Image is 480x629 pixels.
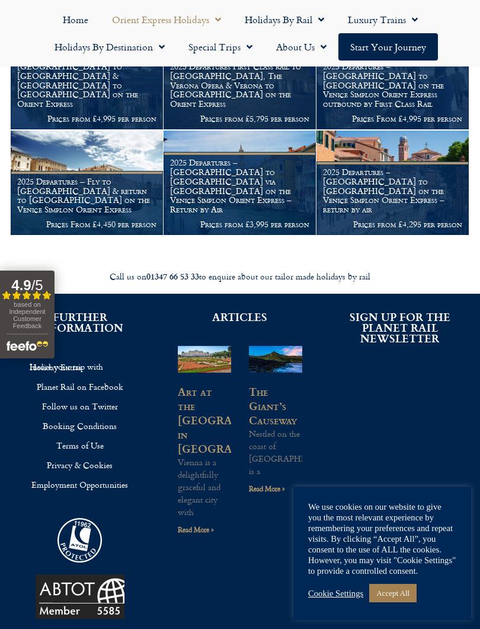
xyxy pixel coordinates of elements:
[178,312,302,322] h2: ARTICLES
[170,220,309,229] p: Prices from £3,995 per person
[100,6,233,33] a: Orient Express Holidays
[178,383,301,456] a: Art at the [GEOGRAPHIC_DATA] in [GEOGRAPHIC_DATA]
[323,167,462,214] h1: 2025 Departures – [GEOGRAPHIC_DATA] to [GEOGRAPHIC_DATA] on the Venice Simplon Orient Express – r...
[43,33,177,61] a: Holidays by Destination
[249,427,302,477] p: Nestled on the coast of [GEOGRAPHIC_DATA] is a
[18,475,142,494] a: Employment Opportunities
[336,6,430,33] a: Luxury Trains
[18,312,142,333] h2: FURTHER INFORMATION
[369,584,417,602] a: Accept All
[178,456,231,518] p: Vienna is a delightfully graceful and elegant city with
[6,6,474,61] nav: Menu
[170,62,309,109] h1: 2025 Departures First Class rail to [GEOGRAPHIC_DATA], The Verona Opera & Verona to [GEOGRAPHIC_D...
[323,114,462,123] p: Prices From £4,995 per person
[18,357,142,377] a: Insure your trip with Holiday Extras
[146,270,199,282] strong: 01347 66 53 33
[178,524,214,535] a: Read more about Art at the Belvedere Palace in Vienna
[308,501,456,576] div: We use cookies on our website to give you the most relevant experience by remembering your prefer...
[323,220,462,229] p: Prices from £4,295 per person
[177,33,264,61] a: Special Trips
[308,588,363,599] a: Cookie Settings
[338,312,462,344] h2: SIGN UP FOR THE PLANET RAIL NEWSLETTER
[18,396,142,416] a: Follow us on Twitter
[11,131,163,235] img: venice aboard the Orient Express
[11,25,164,130] a: 2025 Departures – [GEOGRAPHIC_DATA] to [GEOGRAPHIC_DATA] & [GEOGRAPHIC_DATA] to [GEOGRAPHIC_DATA]...
[316,131,469,235] img: Channel street, Venice Orient Express
[164,25,316,130] a: 2025 Departures First Class rail to [GEOGRAPHIC_DATA], The Verona Opera & Verona to [GEOGRAPHIC_D...
[249,383,297,428] a: The Giant’s Causeway
[18,357,142,494] nav: Menu
[17,177,156,214] h1: 2025 Departures – Fly to [GEOGRAPHIC_DATA] & return to [GEOGRAPHIC_DATA] on the Venice Simplon Or...
[17,220,156,229] p: Prices From £4,450 per person
[18,377,142,396] a: Planet Rail on Facebook
[6,271,474,282] div: Call us on to enquire about our tailor made holidays by rail
[17,114,156,123] p: Prices from £4,995 per person
[249,483,285,494] a: Read more about The Giant’s Causeway
[164,131,316,236] a: 2025 Departures – [GEOGRAPHIC_DATA] to [GEOGRAPHIC_DATA] via [GEOGRAPHIC_DATA] on the Venice Simp...
[338,33,438,61] a: Start your Journey
[233,6,336,33] a: Holidays by Rail
[18,436,142,455] a: Terms of Use
[11,131,164,236] a: 2025 Departures – Fly to [GEOGRAPHIC_DATA] & return to [GEOGRAPHIC_DATA] on the Venice Simplon Or...
[51,6,100,33] a: Home
[36,574,124,619] img: ABTOT Black logo 5585 (002)
[323,62,462,109] h1: 2025 Departures – [GEOGRAPHIC_DATA] to [GEOGRAPHIC_DATA] on the Venice Simplon Orient Express out...
[170,114,309,123] p: Prices from £5,795 per person
[18,416,142,436] a: Booking Conditions
[17,52,156,109] h1: 2025 Departures – [GEOGRAPHIC_DATA] to [GEOGRAPHIC_DATA] & [GEOGRAPHIC_DATA] to [GEOGRAPHIC_DATA]...
[316,25,469,130] a: 2025 Departures – [GEOGRAPHIC_DATA] to [GEOGRAPHIC_DATA] on the Venice Simplon Orient Express out...
[57,518,102,563] img: atol_logo-1
[264,33,338,61] a: About Us
[18,455,142,475] a: Privacy & Cookies
[170,158,309,214] h1: 2025 Departures – [GEOGRAPHIC_DATA] to [GEOGRAPHIC_DATA] via [GEOGRAPHIC_DATA] on the Venice Simp...
[316,131,469,236] a: 2025 Departures – [GEOGRAPHIC_DATA] to [GEOGRAPHIC_DATA] on the Venice Simplon Orient Express – r...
